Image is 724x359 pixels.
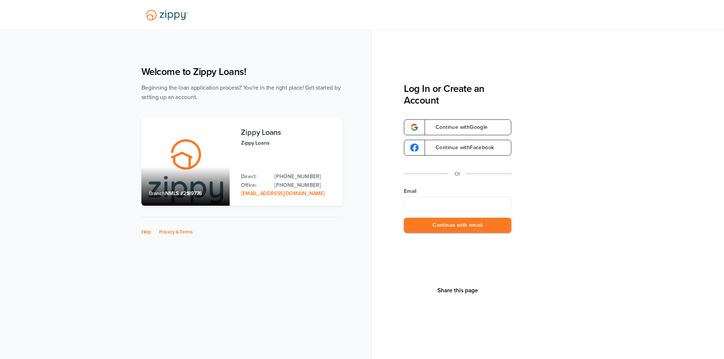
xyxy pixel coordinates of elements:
h3: Log In or Create an Account [404,83,511,106]
img: google-logo [410,123,419,131]
button: Share This Page [435,287,480,294]
a: Office Phone: 512-975-2947 [275,181,335,189]
p: Direct: [241,173,267,181]
a: Privacy & Terms [159,229,193,235]
span: Beginning the loan application process? You're in the right place! Get started by setting up an a... [141,84,341,101]
p: Zippy Loans [241,139,335,147]
a: Direct Phone: 512-975-2947 [275,173,335,181]
a: Help [141,229,151,235]
h1: Welcome to Zippy Loans! [141,66,343,78]
img: google-logo [410,144,419,152]
a: google-logoContinue withGoogle [404,119,511,135]
a: Email Address: zippyguide@zippymh.com [241,190,325,197]
a: google-logoContinue withFacebook [404,140,511,156]
p: Or [455,169,461,179]
button: Continue with email [404,218,511,233]
img: Lender Logo [141,6,192,24]
span: Branch [149,190,166,197]
span: Continue with Facebook [428,145,494,150]
span: NMLS #2189776 [165,190,202,197]
h3: Zippy Loans [241,128,335,137]
input: Email Address [404,197,511,212]
label: Email [404,188,511,195]
span: Continue with Google [428,125,488,130]
p: Office: [241,181,267,189]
